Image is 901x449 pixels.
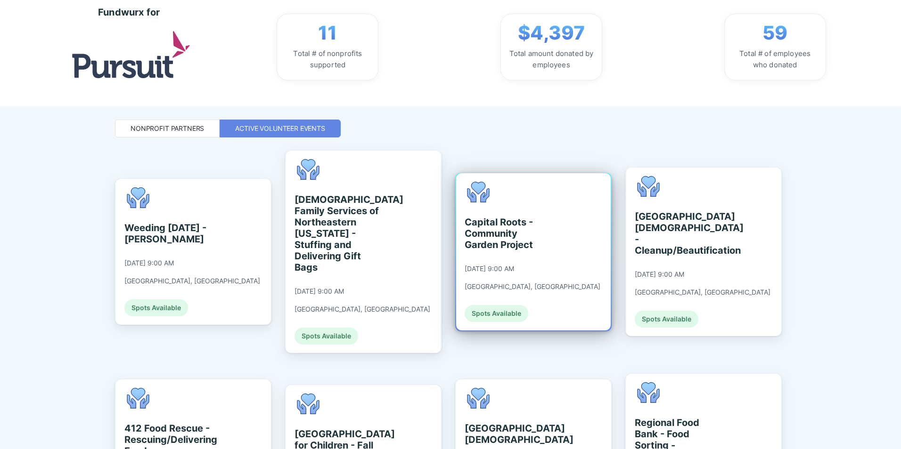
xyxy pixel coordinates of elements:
div: [DEMOGRAPHIC_DATA] Family Services of Northeastern [US_STATE] - Stuffing and Delivering Gift Bags [295,194,381,273]
span: 11 [318,22,337,44]
div: Spots Available [465,305,528,322]
div: Total # of nonprofits supported [285,48,370,71]
div: Total # of employees who donated [732,48,818,71]
img: logo.jpg [72,31,190,78]
div: [GEOGRAPHIC_DATA], [GEOGRAPHIC_DATA] [635,288,770,297]
div: Weeding [DATE] - [PERSON_NAME] [124,222,211,245]
div: Fundwurx for [98,7,160,18]
div: [DATE] 9:00 AM [635,270,684,279]
div: Spots Available [635,311,698,328]
div: Capital Roots - Community Garden Project [465,216,551,250]
span: $4,397 [518,22,585,44]
div: [GEOGRAPHIC_DATA], [GEOGRAPHIC_DATA] [295,305,430,313]
div: [GEOGRAPHIC_DATA][DEMOGRAPHIC_DATA] - Cleanup/Beautification [635,211,721,256]
div: [DATE] 9:00 AM [465,265,514,273]
span: 59 [762,22,787,44]
div: [GEOGRAPHIC_DATA], [GEOGRAPHIC_DATA] [124,277,260,285]
div: [DATE] 9:00 AM [124,259,174,267]
div: [GEOGRAPHIC_DATA], [GEOGRAPHIC_DATA] [465,282,600,291]
div: Active Volunteer Events [235,124,325,133]
div: Spots Available [124,299,188,316]
div: Spots Available [295,328,358,345]
div: Nonprofit Partners [131,124,204,133]
div: Total amount donated by employees [508,48,594,71]
div: [DATE] 9:00 AM [295,287,344,296]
